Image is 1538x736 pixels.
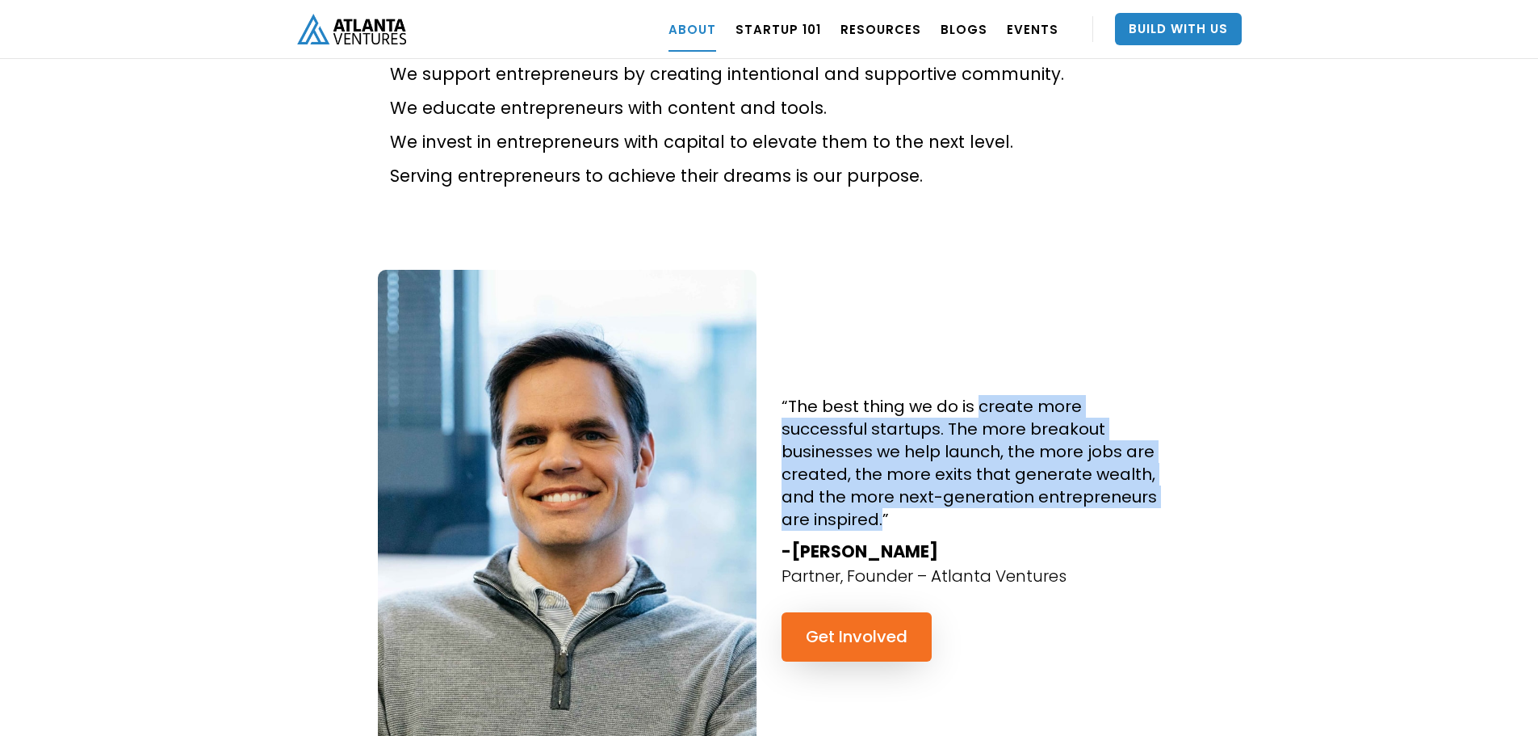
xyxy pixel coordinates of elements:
[390,95,1149,121] p: We educate entrepreneurs with content and tools.
[668,6,716,52] a: ABOUT
[782,540,938,563] strong: -[PERSON_NAME]
[390,129,1149,155] p: We invest in entrepreneurs with capital to elevate them to the next level.
[782,612,932,662] a: Get Involved
[782,395,1161,531] h4: “The best thing we do is create more successful startups. The more breakout businesses we help la...
[1007,6,1058,52] a: EVENTS
[941,6,987,52] a: BLOGS
[735,6,821,52] a: Startup 101
[390,163,1149,189] p: Serving entrepreneurs to achieve their dreams is our purpose.
[782,565,1067,588] p: Partner, Founder – Atlanta Ventures
[390,61,1149,87] p: We support entrepreneurs by creating intentional and supportive community.
[840,6,921,52] a: RESOURCES
[1115,13,1242,45] a: Build With Us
